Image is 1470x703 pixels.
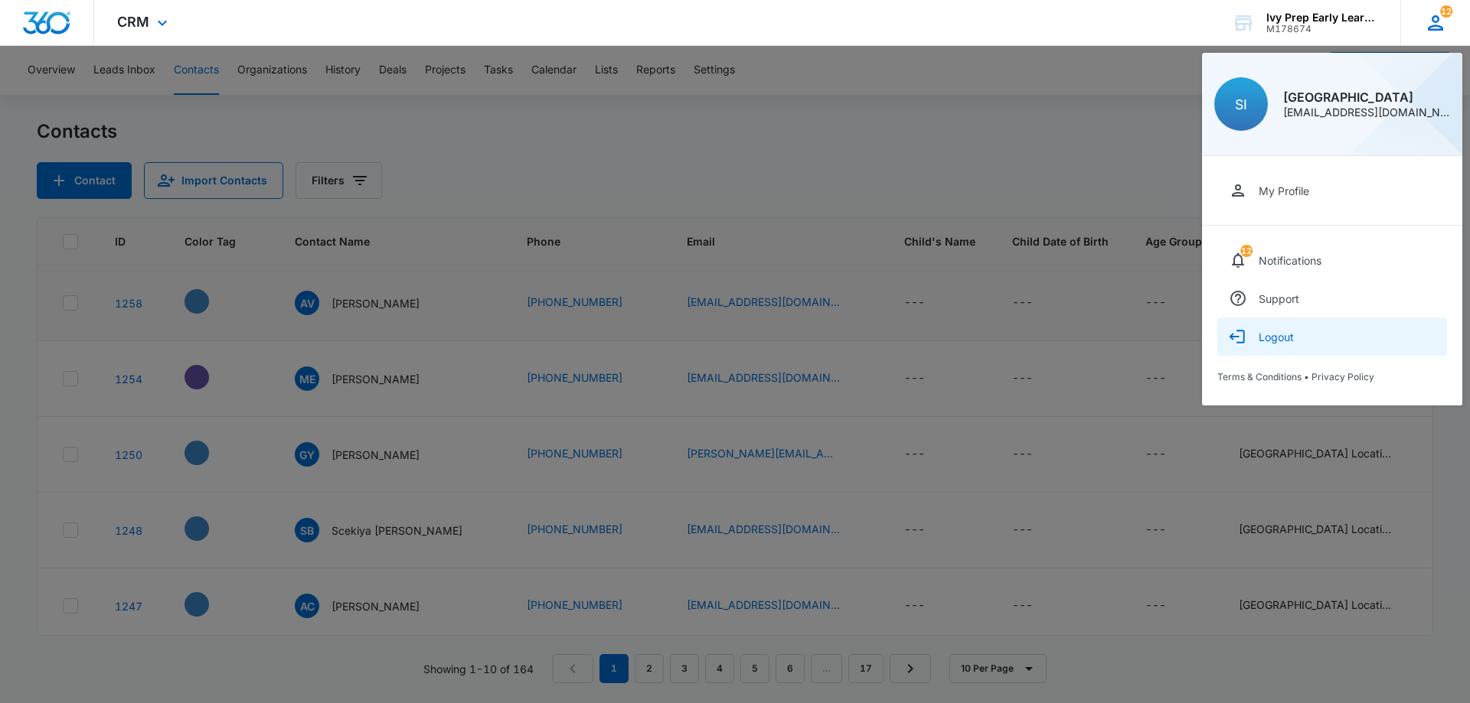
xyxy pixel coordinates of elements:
[1266,24,1378,34] div: account id
[1235,96,1247,112] span: SI
[1217,371,1447,382] div: •
[1259,254,1321,267] div: Notifications
[117,14,149,30] span: CRM
[1440,5,1452,18] div: notifications count
[1240,245,1253,257] div: notifications count
[1217,241,1447,279] a: notifications countNotifications
[1240,245,1253,257] span: 12
[1259,184,1309,197] div: My Profile
[1283,107,1450,118] div: [EMAIL_ADDRESS][DOMAIN_NAME]
[1217,371,1302,382] a: Terms & Conditions
[1259,292,1299,305] div: Support
[1217,279,1447,317] a: Support
[1217,171,1447,210] a: My Profile
[1217,317,1447,356] button: Logout
[1266,11,1378,24] div: account name
[1440,5,1452,18] span: 12
[1259,330,1294,343] div: Logout
[1312,371,1374,382] a: Privacy Policy
[1283,91,1450,103] div: [GEOGRAPHIC_DATA]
